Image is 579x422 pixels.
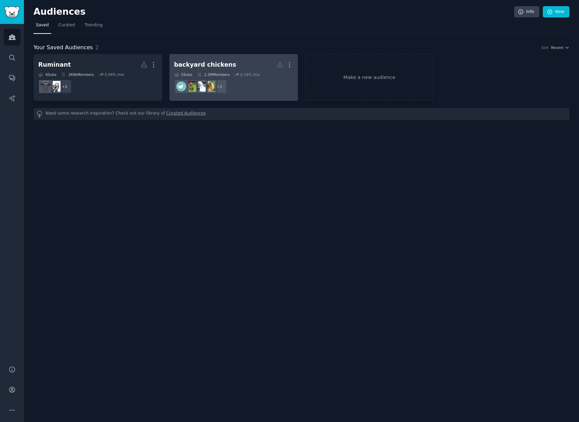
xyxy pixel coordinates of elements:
div: Need some research inspiration? Check out our library of [33,108,569,120]
div: 269k Members [61,72,94,77]
img: Praise_the_Ruminant [40,81,51,92]
a: Make a new audience [305,54,434,101]
div: backyard chickens [174,61,236,69]
span: Trending [85,22,102,28]
span: Your Saved Audiences [33,43,93,52]
a: Ruminant4Subs269kMembers0.94% /mo+2CowsPraise_the_Ruminant [33,54,162,101]
img: BackYardChickens [176,81,187,92]
span: 2 [95,44,99,51]
a: Trending [82,20,105,34]
span: Recent [551,45,563,50]
h2: Audiences [33,6,514,17]
span: Curated [58,22,75,28]
img: GummySearch logo [4,6,20,18]
img: poultry [205,81,215,92]
img: chickens [185,81,196,92]
div: + 2 [57,79,72,94]
div: Ruminant [38,61,71,69]
img: Cows [50,81,60,92]
img: ChickensBackyard [195,81,206,92]
span: Saved [36,22,49,28]
div: 1.2M Members [197,72,230,77]
a: backyard chickens5Subs1.2MMembers0.19% /mo+1poultryChickensBackyardchickensBackYardChickens [169,54,298,101]
div: 0.94 % /mo [105,72,124,77]
a: Info [514,6,539,18]
a: Saved [33,20,51,34]
div: + 1 [212,79,227,94]
div: 4 Sub s [38,72,56,77]
button: Recent [551,45,569,50]
a: Curated Audiences [166,110,206,118]
div: 5 Sub s [174,72,192,77]
div: 0.19 % /mo [240,72,260,77]
a: New [543,6,569,18]
a: Curated [56,20,78,34]
div: Sort [541,45,549,50]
